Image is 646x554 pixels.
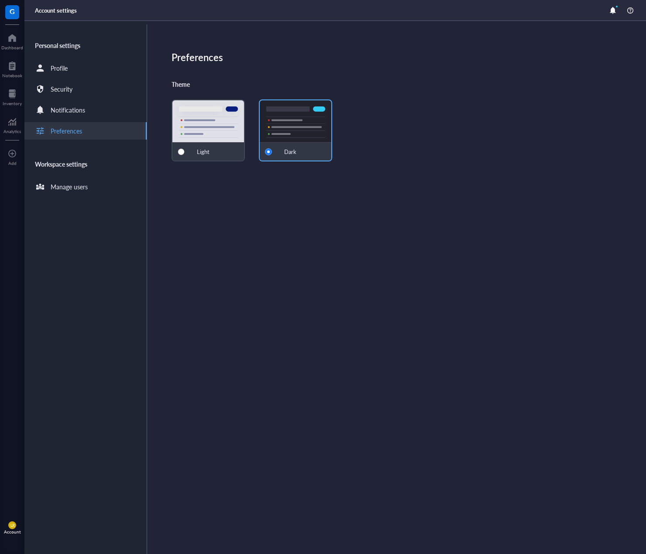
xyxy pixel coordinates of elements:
[3,129,21,134] div: Analytics
[1,31,23,50] a: Dashboard
[10,6,15,17] span: G
[2,59,22,78] a: Notebook
[24,101,147,119] a: Notifications
[2,73,22,78] div: Notebook
[51,105,85,115] div: Notifications
[8,161,17,166] div: Add
[51,63,68,73] div: Profile
[24,59,147,77] a: Profile
[197,148,210,156] div: Light
[51,126,82,136] div: Preferences
[3,115,21,134] a: Analytics
[24,178,147,195] a: Manage users
[24,35,147,56] div: Personal settings
[51,84,72,94] div: Security
[24,122,147,140] a: Preferences
[172,79,646,89] div: Theme
[35,7,77,14] div: Account settings
[3,87,22,106] a: Inventory
[1,45,23,50] div: Dashboard
[51,182,88,192] div: Manage users
[24,80,147,98] a: Security
[4,529,21,534] div: Account
[3,101,22,106] div: Inventory
[172,49,646,65] div: Preferences
[284,148,296,156] div: Dark
[10,523,14,528] span: LR
[24,154,147,174] div: Workspace settings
